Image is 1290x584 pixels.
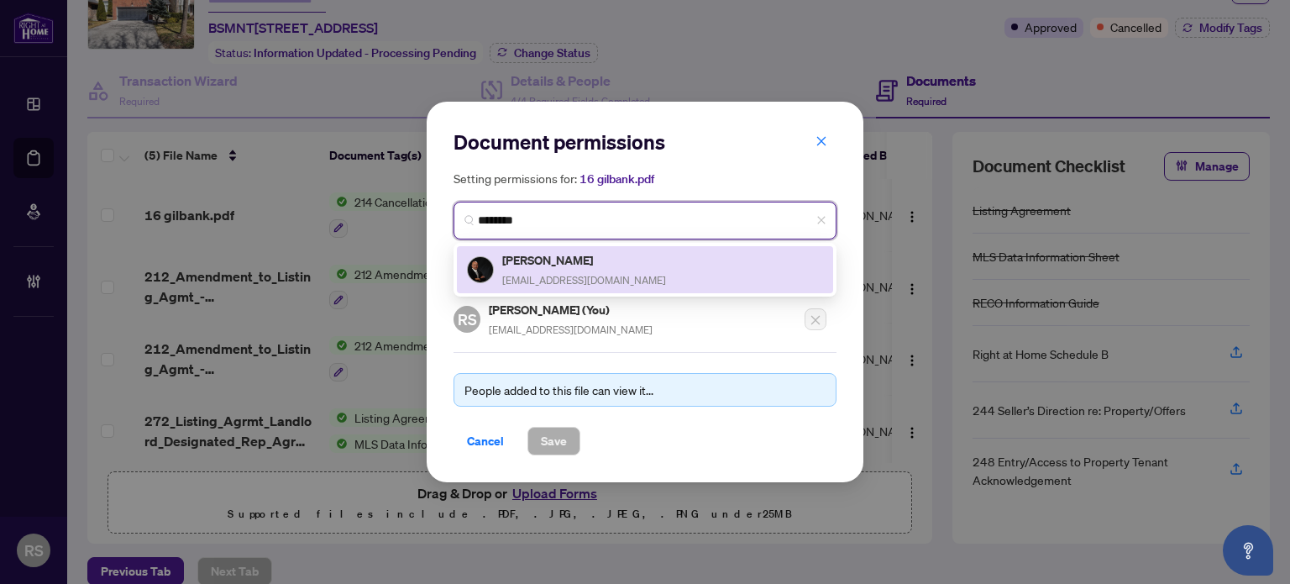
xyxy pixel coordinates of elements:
h5: Setting permissions for: [454,169,836,188]
h2: Document permissions [454,129,836,155]
span: close [816,215,826,225]
img: search_icon [464,215,475,225]
div: People added to this file can view it... [464,381,826,399]
button: Save [527,427,580,455]
span: 16 gilbank.pdf [579,171,654,187]
h5: [PERSON_NAME] (You) [489,300,653,319]
span: RS [458,308,477,331]
button: Open asap [1223,525,1273,576]
span: close [815,135,827,147]
h5: [PERSON_NAME] [502,250,666,270]
button: Cancel [454,427,517,455]
span: Cancel [467,428,504,455]
img: Profile Icon [468,257,493,282]
span: [EMAIL_ADDRESS][DOMAIN_NAME] [489,324,653,336]
span: [EMAIL_ADDRESS][DOMAIN_NAME] [502,274,666,287]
